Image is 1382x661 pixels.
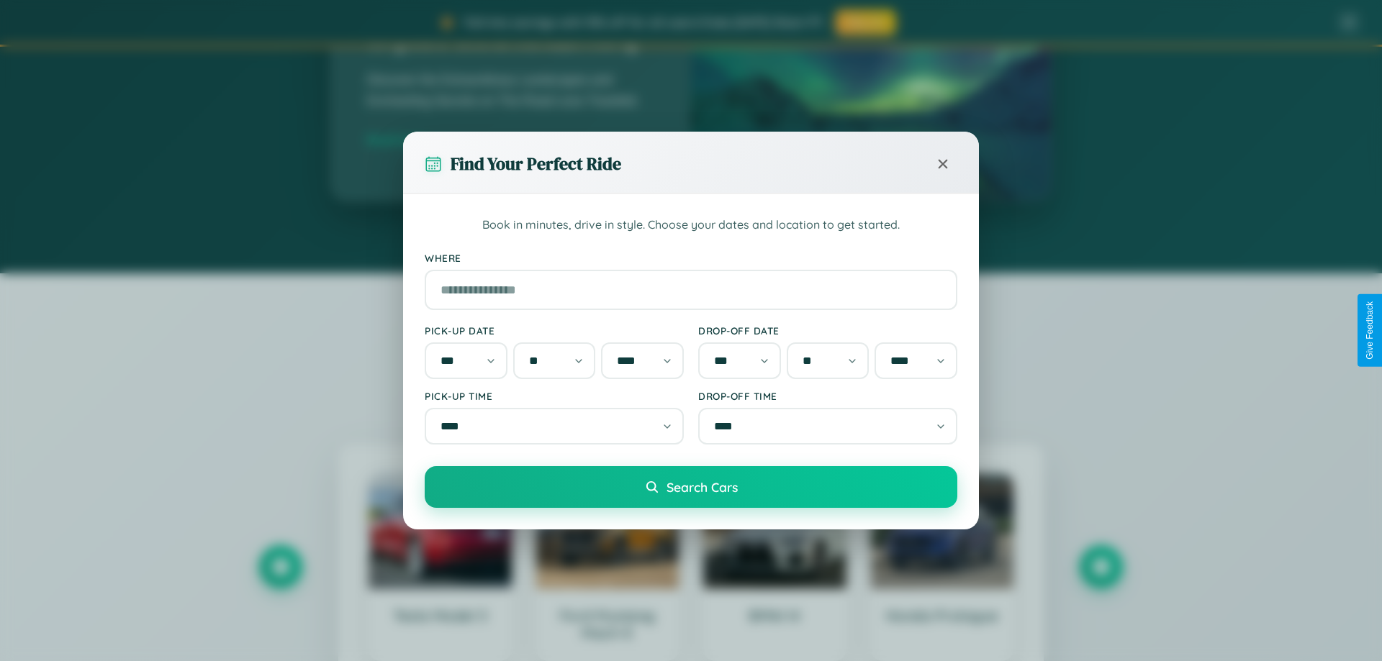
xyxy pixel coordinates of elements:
button: Search Cars [425,466,957,508]
p: Book in minutes, drive in style. Choose your dates and location to get started. [425,216,957,234]
h3: Find Your Perfect Ride [451,152,621,175]
label: Drop-off Time [698,390,957,402]
span: Search Cars [667,479,738,495]
label: Pick-up Date [425,324,684,337]
label: Pick-up Time [425,390,684,402]
label: Where [425,252,957,264]
label: Drop-off Date [698,324,957,337]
